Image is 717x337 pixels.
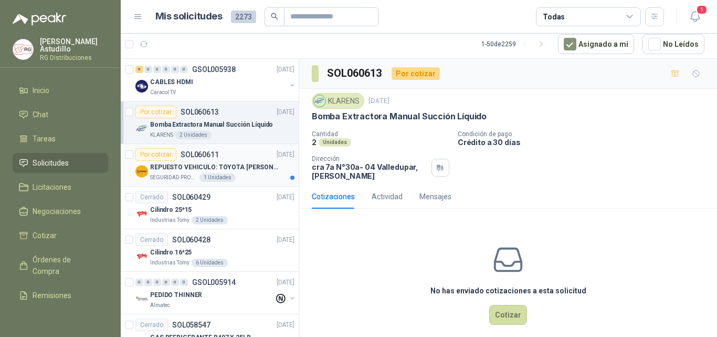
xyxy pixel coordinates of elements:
[458,130,713,138] p: Condición de pago
[150,290,202,300] p: PEDIDO THINNER
[696,5,708,15] span: 1
[135,148,176,161] div: Por cotizar
[135,319,168,331] div: Cerrado
[199,173,236,182] div: 1 Unidades
[372,191,403,202] div: Actividad
[135,250,148,263] img: Company Logo
[144,66,152,73] div: 0
[181,151,219,158] p: SOL060611
[419,191,451,202] div: Mensajes
[121,229,299,272] a: CerradoSOL060428[DATE] Company LogoCilindro 16*25Industrias Tomy6 Unidades
[314,95,325,107] img: Company Logo
[312,155,427,162] p: Dirección
[135,122,148,135] img: Company Logo
[13,39,33,59] img: Company Logo
[162,279,170,286] div: 0
[150,205,192,215] p: Cilindro 25*15
[172,236,210,243] p: SOL060428
[33,157,69,169] span: Solicitudes
[277,278,294,288] p: [DATE]
[40,55,108,61] p: RG Distribuciones
[312,191,355,202] div: Cotizaciones
[277,192,294,202] p: [DATE]
[171,66,179,73] div: 0
[192,279,236,286] p: GSOL005914
[162,66,170,73] div: 0
[392,67,440,80] div: Por cotizar
[121,101,299,144] a: Por cotizarSOL060613[DATE] Company LogoBomba Extractora Manual Succión LíquidoKLARENS2 Unidades
[13,226,108,246] a: Cotizar
[277,235,294,245] p: [DATE]
[150,88,176,97] p: Caracol TV
[13,310,108,330] a: Configuración
[327,65,383,81] h3: SOL060613
[33,109,48,120] span: Chat
[312,138,317,147] p: 2
[33,206,81,217] span: Negociaciones
[135,279,143,286] div: 0
[135,293,148,305] img: Company Logo
[135,80,148,93] img: Company Logo
[277,150,294,160] p: [DATE]
[481,36,550,53] div: 1 - 50 de 2259
[13,13,66,25] img: Logo peakr
[642,34,704,54] button: No Leídos
[319,138,351,147] div: Unidades
[277,320,294,330] p: [DATE]
[13,105,108,125] a: Chat
[277,65,294,75] p: [DATE]
[150,216,189,224] p: Industrias Tomy
[40,38,108,53] p: [PERSON_NAME] Astudillo
[13,80,108,100] a: Inicio
[33,133,56,145] span: Tareas
[277,107,294,117] p: [DATE]
[13,201,108,221] a: Negociaciones
[33,290,71,301] span: Remisiones
[144,279,152,286] div: 0
[430,285,586,297] h3: No has enviado cotizaciones a esta solicitud
[153,279,161,286] div: 0
[135,233,168,246] div: Cerrado
[312,162,427,180] p: cra 7a N°30a- 04 Valledupar , [PERSON_NAME]
[150,173,197,182] p: SEGURIDAD PROVISER LTDA
[13,129,108,149] a: Tareas
[150,120,273,130] p: Bomba Extractora Manual Succión Líquido
[686,7,704,26] button: 1
[171,279,179,286] div: 0
[121,187,299,229] a: CerradoSOL060429[DATE] Company LogoCilindro 25*15Industrias Tomy2 Unidades
[192,216,228,224] div: 2 Unidades
[150,162,281,172] p: REPUESTO VEHICULO: TOYOTA [PERSON_NAME] MODELO 2013, CILINDRAJE 2982
[312,130,449,138] p: Cantidad
[155,9,223,24] h1: Mis solicitudes
[150,259,189,267] p: Industrias Tomy
[150,77,193,87] p: CABLES HDMI
[135,191,168,203] div: Cerrado
[121,144,299,187] a: Por cotizarSOL060611[DATE] Company LogoREPUESTO VEHICULO: TOYOTA [PERSON_NAME] MODELO 2013, CILIN...
[180,279,188,286] div: 0
[33,230,57,241] span: Cotizar
[135,106,176,118] div: Por cotizar
[135,63,297,97] a: 6 0 0 0 0 0 GSOL005938[DATE] Company LogoCABLES HDMICaracol TV
[175,131,212,139] div: 2 Unidades
[543,11,565,23] div: Todas
[135,276,297,310] a: 0 0 0 0 0 0 GSOL005914[DATE] Company LogoPEDIDO THINNERAlmatec
[135,66,143,73] div: 6
[180,66,188,73] div: 0
[135,208,148,220] img: Company Logo
[135,165,148,178] img: Company Logo
[13,285,108,305] a: Remisiones
[153,66,161,73] div: 0
[33,181,71,193] span: Licitaciones
[33,254,98,277] span: Órdenes de Compra
[33,85,49,96] span: Inicio
[312,111,487,122] p: Bomba Extractora Manual Succión Líquido
[13,153,108,173] a: Solicitudes
[181,108,219,116] p: SOL060613
[558,34,634,54] button: Asignado a mi
[13,250,108,281] a: Órdenes de Compra
[489,305,527,325] button: Cotizar
[458,138,713,147] p: Crédito a 30 días
[231,11,256,23] span: 2273
[312,93,364,109] div: KLARENS
[150,131,173,139] p: KLARENS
